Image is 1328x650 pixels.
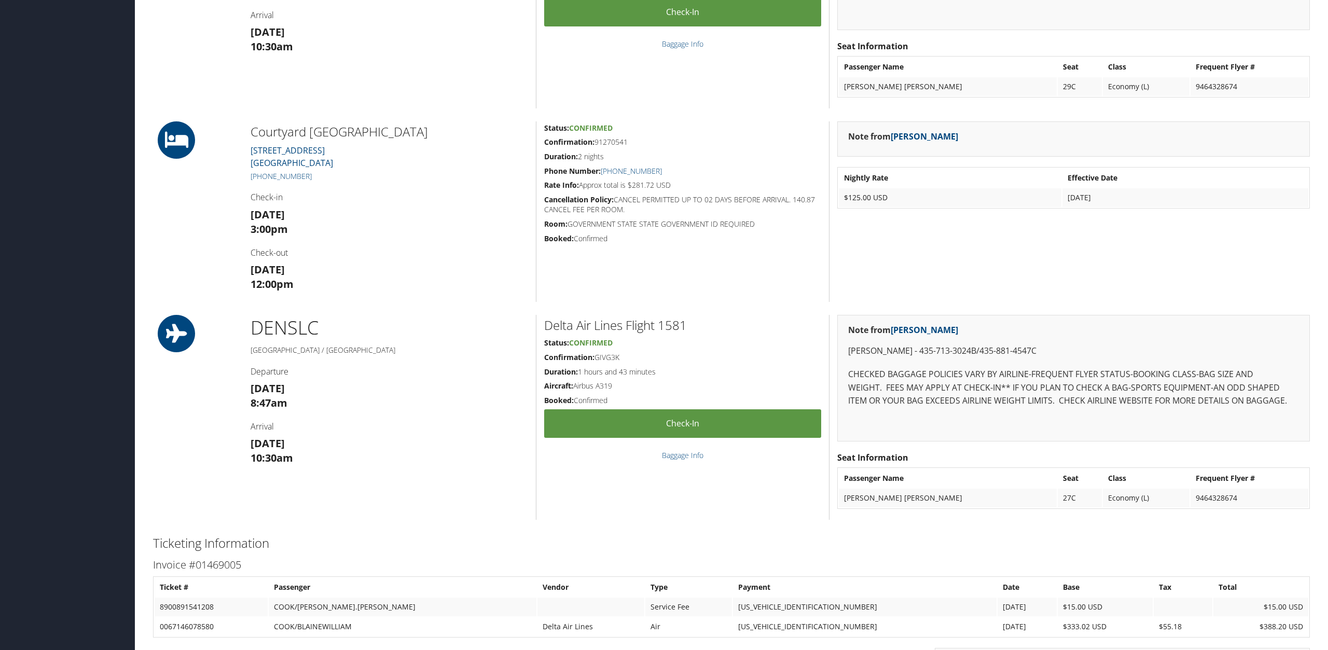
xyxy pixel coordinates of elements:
[269,617,536,636] td: COOK/BLAINEWILLIAM
[251,381,285,395] strong: [DATE]
[1058,489,1102,507] td: 27C
[153,558,1310,572] h3: Invoice #01469005
[1213,617,1308,636] td: $388.20 USD
[662,450,703,460] a: Baggage Info
[839,489,1057,507] td: [PERSON_NAME] [PERSON_NAME]
[837,40,908,52] strong: Seat Information
[251,366,528,377] h4: Departure
[848,344,1299,358] p: [PERSON_NAME] - 435-713-3024B/435-881-4547C
[544,316,821,334] h2: Delta Air Lines Flight 1581
[251,421,528,432] h4: Arrival
[544,180,821,190] h5: Approx total is $281.72 USD
[1062,188,1308,207] td: [DATE]
[251,315,528,341] h1: DEN SLC
[269,598,536,616] td: COOK/[PERSON_NAME].[PERSON_NAME]
[733,578,996,597] th: Payment
[544,352,821,363] h5: GIVG3K
[1213,598,1308,616] td: $15.00 USD
[998,598,1057,616] td: [DATE]
[645,617,732,636] td: Air
[1058,58,1102,76] th: Seat
[155,578,268,597] th: Ticket #
[837,452,908,463] strong: Seat Information
[269,578,536,597] th: Passenger
[1058,598,1153,616] td: $15.00 USD
[544,137,821,147] h5: 91270541
[251,171,312,181] a: [PHONE_NUMBER]
[1154,578,1212,597] th: Tax
[155,598,268,616] td: 8900891541208
[544,151,821,162] h5: 2 nights
[251,345,528,355] h5: [GEOGRAPHIC_DATA] / [GEOGRAPHIC_DATA]
[544,219,568,229] strong: Room:
[251,25,285,39] strong: [DATE]
[1103,77,1190,96] td: Economy (L)
[155,617,268,636] td: 0067146078580
[839,469,1057,488] th: Passenger Name
[544,233,574,243] strong: Booked:
[544,338,569,348] strong: Status:
[251,123,528,141] h2: Courtyard [GEOGRAPHIC_DATA]
[251,262,285,276] strong: [DATE]
[544,195,821,215] h5: CANCEL PERMITTED UP TO 02 DAYS BEFORE ARRIVAL. 140.87 CANCEL FEE PER ROOM.
[1154,617,1212,636] td: $55.18
[1062,169,1308,187] th: Effective Date
[1103,58,1190,76] th: Class
[733,598,996,616] td: [US_VEHICLE_IDENTIFICATION_NUMBER]
[1058,617,1153,636] td: $333.02 USD
[569,338,613,348] span: Confirmed
[1213,578,1308,597] th: Total
[848,368,1299,408] p: CHECKED BAGGAGE POLICIES VARY BY AIRLINE-FREQUENT FLYER STATUS-BOOKING CLASS-BAG SIZE AND WEIGHT....
[1191,469,1308,488] th: Frequent Flyer #
[544,381,573,391] strong: Aircraft:
[251,247,528,258] h4: Check-out
[645,578,732,597] th: Type
[839,77,1057,96] td: [PERSON_NAME] [PERSON_NAME]
[544,123,569,133] strong: Status:
[544,395,821,406] h5: Confirmed
[1191,77,1308,96] td: 9464328674
[544,151,578,161] strong: Duration:
[848,131,958,142] strong: Note from
[544,166,601,176] strong: Phone Number:
[645,598,732,616] td: Service Fee
[537,578,644,597] th: Vendor
[544,381,821,391] h5: Airbus A319
[251,191,528,203] h4: Check-in
[891,131,958,142] a: [PERSON_NAME]
[251,451,293,465] strong: 10:30am
[251,39,293,53] strong: 10:30am
[1191,58,1308,76] th: Frequent Flyer #
[1058,469,1102,488] th: Seat
[569,123,613,133] span: Confirmed
[544,137,594,147] strong: Confirmation:
[839,169,1061,187] th: Nightly Rate
[251,222,288,236] strong: 3:00pm
[891,324,958,336] a: [PERSON_NAME]
[251,277,294,291] strong: 12:00pm
[1058,77,1102,96] td: 29C
[251,9,528,21] h4: Arrival
[544,352,594,362] strong: Confirmation:
[544,367,578,377] strong: Duration:
[251,436,285,450] strong: [DATE]
[537,617,644,636] td: Delta Air Lines
[1191,489,1308,507] td: 9464328674
[998,617,1057,636] td: [DATE]
[544,409,821,438] a: Check-in
[544,367,821,377] h5: 1 hours and 43 minutes
[251,396,287,410] strong: 8:47am
[544,195,614,204] strong: Cancellation Policy:
[848,324,958,336] strong: Note from
[1058,578,1153,597] th: Base
[839,58,1057,76] th: Passenger Name
[1103,489,1190,507] td: Economy (L)
[251,145,333,169] a: [STREET_ADDRESS][GEOGRAPHIC_DATA]
[1103,469,1190,488] th: Class
[544,233,821,244] h5: Confirmed
[733,617,996,636] td: [US_VEHICLE_IDENTIFICATION_NUMBER]
[662,39,703,49] a: Baggage Info
[839,188,1061,207] td: $125.00 USD
[544,395,574,405] strong: Booked:
[544,180,579,190] strong: Rate Info:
